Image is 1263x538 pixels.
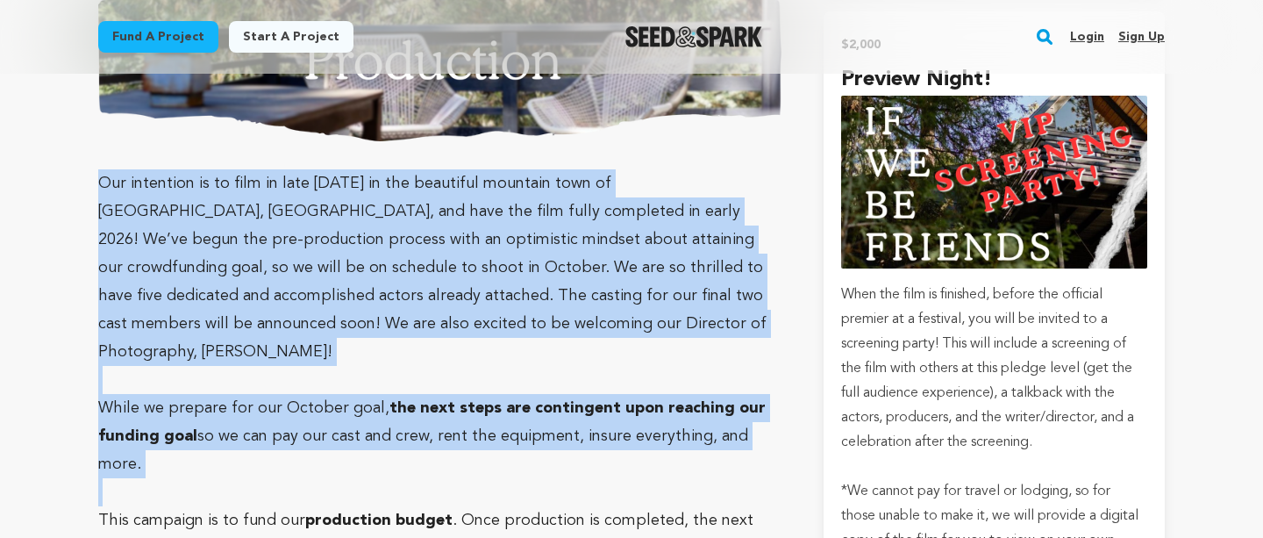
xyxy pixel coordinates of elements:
[841,96,1147,268] img: incentive
[841,64,1147,96] h4: Preview Night!
[98,428,748,472] span: so we can pay our cast and crew, rent the equipment, insure everything, and more.
[229,21,353,53] a: Start a project
[98,513,305,528] span: This campaign is to fund our
[625,26,763,47] a: Seed&Spark Homepage
[625,26,763,47] img: Seed&Spark Logo Dark Mode
[98,21,218,53] a: Fund a project
[1118,23,1165,51] a: Sign up
[98,176,767,360] span: Our intention is to film in late [DATE] in the beautiful mountain town of [GEOGRAPHIC_DATA], [GEO...
[1070,23,1104,51] a: Login
[98,400,766,444] strong: the next steps are contingent upon reaching our funding goal
[98,400,389,416] span: While we prepare for our October goal,
[841,283,1147,455] p: When the film is finished, before the official premier at a festival, you will be invited to a sc...
[305,513,453,528] strong: production budget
